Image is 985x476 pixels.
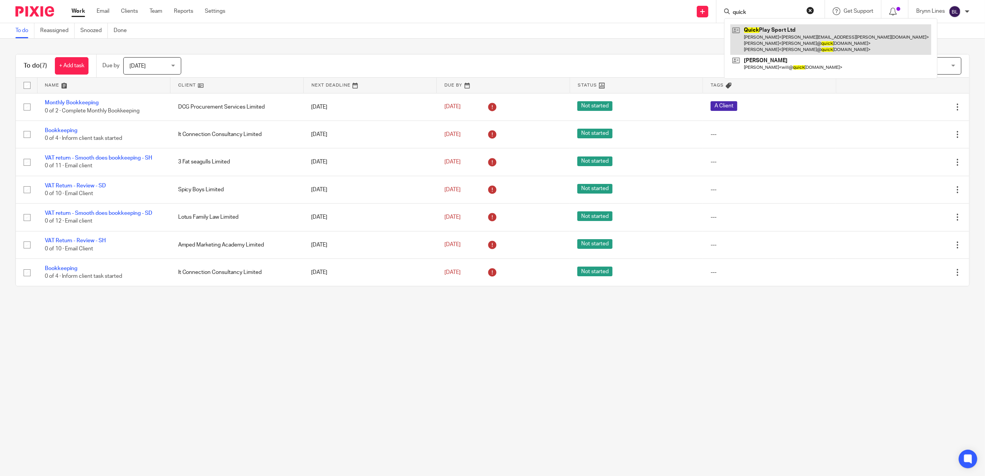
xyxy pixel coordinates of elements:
[45,108,139,114] span: 0 of 2 · Complete Monthly Bookkeeping
[45,100,99,105] a: Monthly Bookkeeping
[45,128,77,133] a: Bookkeeping
[174,7,193,15] a: Reports
[205,7,225,15] a: Settings
[577,239,612,249] span: Not started
[40,23,75,38] a: Reassigned
[711,131,828,138] div: ---
[15,23,34,38] a: To do
[303,259,437,286] td: [DATE]
[71,7,85,15] a: Work
[45,163,92,169] span: 0 of 11 · Email client
[24,62,47,70] h1: To do
[577,211,612,221] span: Not started
[114,23,133,38] a: Done
[303,204,437,231] td: [DATE]
[711,186,828,194] div: ---
[40,63,47,69] span: (7)
[711,241,828,249] div: ---
[711,101,737,111] span: A Client
[170,121,304,148] td: It Connection Consultancy Limited
[45,246,93,252] span: 0 of 10 · Email Client
[711,83,724,87] span: Tags
[577,267,612,276] span: Not started
[170,259,304,286] td: It Connection Consultancy Limited
[45,266,77,271] a: Bookkeeping
[45,155,152,161] a: VAT return - Smooth does bookkeeping - SH
[732,9,801,16] input: Search
[102,62,119,70] p: Due by
[303,93,437,121] td: [DATE]
[45,136,122,141] span: 0 of 4 · Inform client task started
[303,231,437,258] td: [DATE]
[45,274,122,279] span: 0 of 4 · Inform client task started
[170,148,304,176] td: 3 Fat seagulls Limited
[129,63,146,69] span: [DATE]
[45,238,106,243] a: VAT Return - Review - SH
[15,6,54,17] img: Pixie
[444,187,461,192] span: [DATE]
[444,159,461,165] span: [DATE]
[80,23,108,38] a: Snoozed
[45,183,106,189] a: VAT Return - Review - SD
[444,270,461,275] span: [DATE]
[844,8,873,14] span: Get Support
[444,214,461,220] span: [DATE]
[55,57,88,75] a: + Add task
[949,5,961,18] img: svg%3E
[577,156,612,166] span: Not started
[150,7,162,15] a: Team
[916,7,945,15] p: Brynn Lines
[577,101,612,111] span: Not started
[45,211,152,216] a: VAT return - Smooth does bookkeeping - SD
[303,148,437,176] td: [DATE]
[577,129,612,138] span: Not started
[444,104,461,110] span: [DATE]
[45,191,93,196] span: 0 of 10 · Email Client
[577,184,612,194] span: Not started
[170,231,304,258] td: Amped Marketing Academy Limited
[303,176,437,203] td: [DATE]
[711,158,828,166] div: ---
[97,7,109,15] a: Email
[711,213,828,221] div: ---
[444,132,461,137] span: [DATE]
[806,7,814,14] button: Clear
[170,93,304,121] td: DCG Procurement Services Limited
[711,269,828,276] div: ---
[303,121,437,148] td: [DATE]
[170,176,304,203] td: Spicy Boys Limited
[45,219,92,224] span: 0 of 12 · Email client
[444,242,461,248] span: [DATE]
[121,7,138,15] a: Clients
[170,204,304,231] td: Lotus Family Law Limited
